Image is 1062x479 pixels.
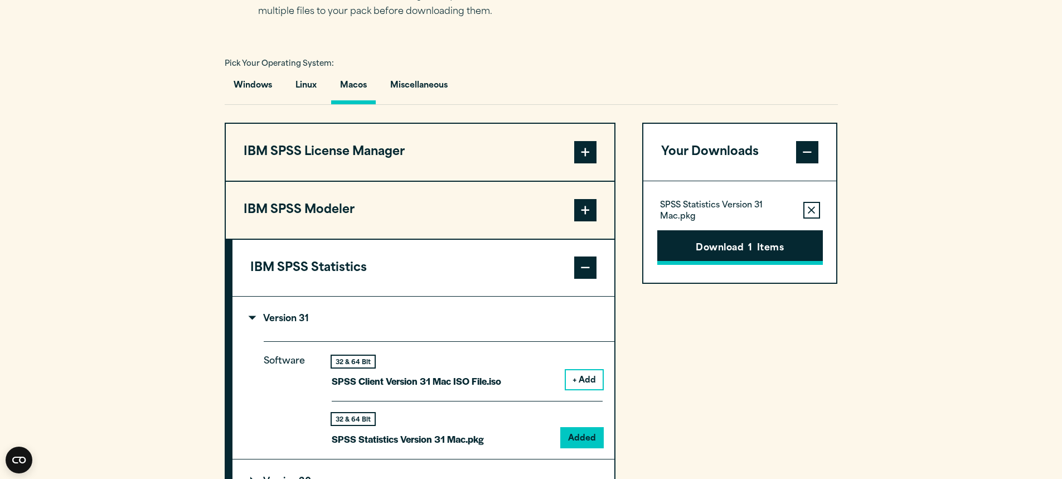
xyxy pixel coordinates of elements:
[657,230,823,265] button: Download1Items
[381,72,457,104] button: Miscellaneous
[332,373,501,389] p: SPSS Client Version 31 Mac ISO File.iso
[561,428,603,447] button: Added
[566,370,603,389] button: + Add
[226,124,614,181] button: IBM SPSS License Manager
[331,72,376,104] button: Macos
[225,72,281,104] button: Windows
[6,447,32,473] button: Open CMP widget
[748,241,752,256] span: 1
[332,413,375,425] div: 32 & 64 Bit
[643,181,837,283] div: Your Downloads
[226,182,614,239] button: IBM SPSS Modeler
[232,297,614,341] summary: Version 31
[332,431,484,447] p: SPSS Statistics Version 31 Mac.pkg
[264,354,314,438] p: Software
[643,124,837,181] button: Your Downloads
[232,240,614,297] button: IBM SPSS Statistics
[332,356,375,367] div: 32 & 64 Bit
[250,315,309,323] p: Version 31
[660,200,794,222] p: SPSS Statistics Version 31 Mac.pkg
[287,72,326,104] button: Linux
[225,60,334,67] span: Pick Your Operating System:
